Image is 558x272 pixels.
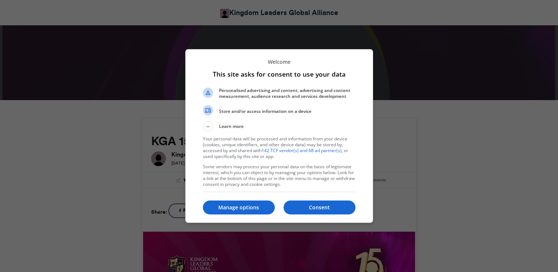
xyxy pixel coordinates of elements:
h1: This site asks for consent to use your data [203,70,355,78]
span: Learn more [219,123,244,132]
p: Your personal data will be processed and information from your device (cookies, unique identifier... [203,136,355,159]
div: This site asks for consent to use your data [185,49,373,223]
button: Consent [284,201,355,214]
p: Welcome [203,58,355,65]
span: Personalised advertising and content, advertising and content measurement, audience research and ... [219,88,355,99]
p: Some vendors may process your personal data on the basis of legitimate interest, which you can ob... [203,164,355,187]
p: Manage options [203,204,275,211]
p: Consent [284,204,355,211]
span: Store and/or access information on a device [219,109,355,114]
button: Manage options [203,201,275,214]
button: Learn more [203,121,355,132]
a: 142 TCF vendor(s) and 68 ad partner(s) [262,147,342,154]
